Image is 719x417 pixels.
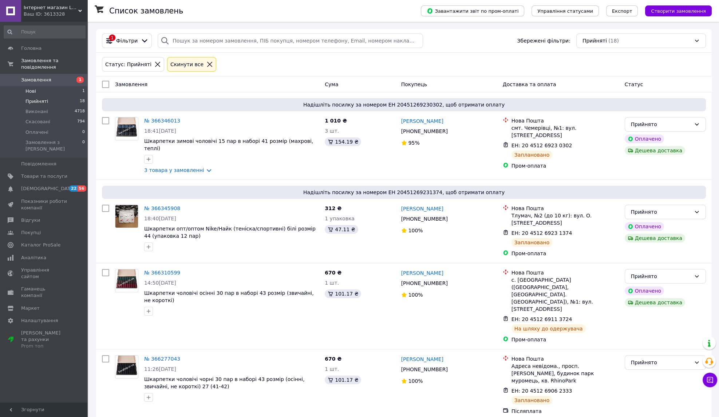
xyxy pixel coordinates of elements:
[511,162,619,169] div: Пром-оплата
[401,205,443,212] a: [PERSON_NAME]
[82,129,85,136] span: 0
[21,254,46,261] span: Аналітика
[401,117,443,125] a: [PERSON_NAME]
[400,214,449,224] div: [PHONE_NUMBER]
[625,234,685,242] div: Дешева доставка
[427,8,518,14] span: Завантажити звіт по пром-оплаті
[532,5,599,16] button: Управління статусами
[115,355,138,378] a: Фото товару
[325,376,361,384] div: 101.17 ₴
[115,81,147,87] span: Замовлення
[105,189,703,196] span: Надішліть посилку за номером ЕН 20451269231374, щоб отримати оплату
[582,37,607,44] span: Прийняті
[631,120,691,128] div: Прийнято
[144,128,176,134] span: 18:41[DATE]
[24,11,87,17] div: Ваш ID: 3613328
[401,356,443,363] a: [PERSON_NAME]
[703,373,717,387] button: Чат з покупцем
[25,139,82,152] span: Замовлення з [PERSON_NAME]
[78,185,86,192] span: 56
[115,205,138,228] img: Фото товару
[511,212,619,226] div: Тлумач, №2 (до 10 кг): вул. О. [STREET_ADDRESS]
[144,138,313,151] a: Шкарпетки зимові чоловічі 15 пар в наборі 41 розмір (махрові, теплі)
[21,173,67,180] span: Товари та послуги
[21,267,67,280] span: Управління сайтом
[645,5,712,16] button: Створити замовлення
[115,117,138,140] img: Фото товару
[511,388,572,394] span: ЕН: 20 4512 6906 2333
[511,250,619,257] div: Пром-оплата
[537,8,593,14] span: Управління статусами
[80,98,85,105] span: 18
[77,119,85,125] span: 794
[144,216,176,221] span: 18:40[DATE]
[400,278,449,288] div: [PHONE_NUMBER]
[325,81,338,87] span: Cума
[511,276,619,313] div: с. [GEOGRAPHIC_DATA] ([GEOGRAPHIC_DATA], [GEOGRAPHIC_DATA]. [GEOGRAPHIC_DATA]), №1: вул. [STREET_...
[511,324,586,333] div: На шляху до одержувача
[511,151,553,159] div: Заплановано
[115,269,138,292] a: Фото товару
[25,119,50,125] span: Скасовані
[511,362,619,384] div: Адреса невідома., просп. [PERSON_NAME], будинок парк муромець, кв. RhinoPark
[104,60,153,68] div: Статус: Прийняті
[21,242,60,248] span: Каталог ProSale
[400,364,449,374] div: [PHONE_NUMBER]
[144,290,314,303] a: Шкарпетки чоловічі осінні 30 пар в наборі 43 розмір (звичайні, не короткі)
[511,238,553,247] div: Заплановано
[325,128,339,134] span: 3 шт.
[158,33,423,48] input: Пошук за номером замовлення, ПІБ покупця, номером телефону, Email, номером накладної
[408,140,420,146] span: 95%
[400,126,449,136] div: [PHONE_NUMBER]
[625,298,685,307] div: Дешева доставка
[625,146,685,155] div: Дешева доставка
[105,101,703,108] span: Надішліть посилку за номером ЕН 20451269230302, щоб отримати оплату
[144,356,180,362] a: № 366277043
[631,208,691,216] div: Прийнято
[625,135,664,143] div: Оплачено
[115,269,138,292] img: Фото товару
[325,118,347,124] span: 1 010 ₴
[325,366,339,372] span: 1 шт.
[625,81,643,87] span: Статус
[21,217,40,224] span: Відгуки
[401,269,443,277] a: [PERSON_NAME]
[144,118,180,124] a: № 366346013
[503,81,556,87] span: Доставка та оплата
[421,5,524,16] button: Завантажити звіт по пром-оплаті
[4,25,86,39] input: Пошук
[21,305,40,312] span: Маркет
[325,270,341,276] span: 670 ₴
[144,167,204,173] a: 3 товара у замовленні
[511,355,619,362] div: Нова Пошта
[21,317,58,324] span: Налаштування
[82,88,85,95] span: 1
[144,376,305,389] a: Шкарпетки чоловічі чорні 30 пар в наборі 43 розмір (осінні, звичайні, не короткі) 27 (41-42)
[511,316,572,322] span: ЕН: 20 4512 6911 3724
[625,222,664,231] div: Оплачено
[511,269,619,276] div: Нова Пошта
[606,5,638,16] button: Експорт
[144,226,316,239] a: Шкарпетки опт/оптом Nike/Найк (теніска/спортивні) білі розмір 44 (упаковка 12 пар)
[325,280,339,286] span: 1 шт.
[517,37,570,44] span: Збережені фільтри:
[408,378,423,384] span: 100%
[115,117,138,140] a: Фото товару
[144,280,176,286] span: 14:50[DATE]
[511,336,619,343] div: Пром-оплата
[25,88,36,95] span: Нові
[511,408,619,415] div: Післяплата
[21,161,56,167] span: Повідомлення
[144,205,180,211] a: № 366345908
[21,45,42,52] span: Головна
[76,77,84,83] span: 1
[144,270,180,276] a: № 366310599
[511,143,572,148] span: ЕН: 20 4512 6923 0302
[116,37,138,44] span: Фільтри
[24,4,78,11] span: Інтернет магазин Lux Shop
[401,81,427,87] span: Покупець
[21,198,67,211] span: Показники роботи компанії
